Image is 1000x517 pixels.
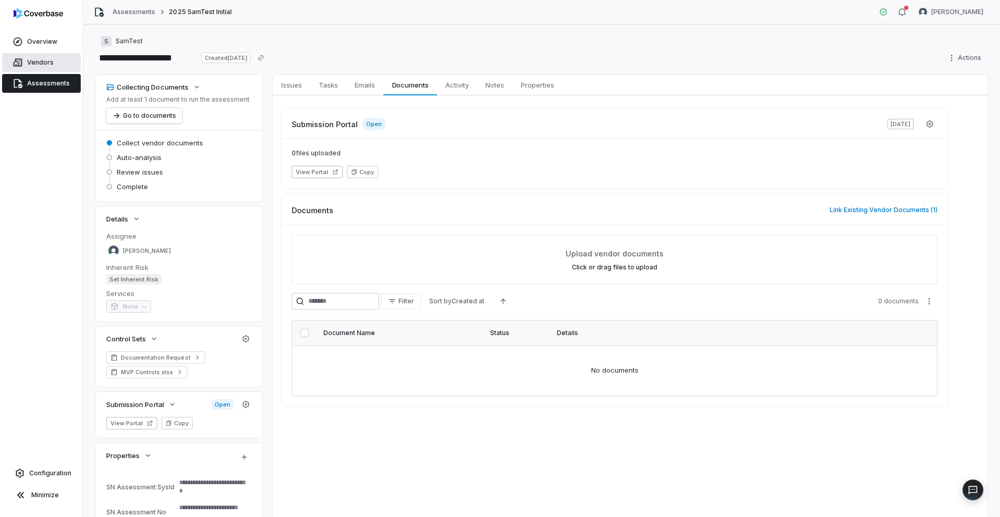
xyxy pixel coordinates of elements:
button: SSamTest [98,32,146,51]
button: More actions [921,293,938,309]
a: Assessments [2,74,81,93]
td: No documents [292,346,937,396]
button: Submission Portal [103,395,180,414]
span: Properties [106,451,140,460]
span: Submission Portal [292,119,358,130]
div: SN Assessment No [106,508,175,516]
a: Assessments [113,8,155,16]
div: Details [557,329,906,337]
button: Properties [103,446,155,465]
button: Copy link [252,48,270,67]
a: MVP Controls.xlsx [106,366,187,378]
button: View Portal [292,166,343,178]
span: Open [211,399,233,410]
button: Actions [944,50,988,66]
label: Click or drag files to upload [572,263,657,272]
div: Status [490,329,544,337]
span: Documentation Request [121,353,191,362]
span: Notes [481,78,508,92]
span: [DATE] [888,119,914,129]
span: Control Sets [106,334,146,343]
span: Auto-analysis [117,153,161,162]
div: SN Assessment SysId [106,483,175,491]
span: Tasks [315,78,342,92]
span: [PERSON_NAME] [931,8,983,16]
button: Samuel Folarin avatar[PERSON_NAME] [913,4,990,20]
span: 2025 SamTest Initial [169,8,232,16]
span: Vendors [27,58,54,67]
span: 0 documents [878,297,919,305]
button: View Portal [106,417,157,429]
span: [PERSON_NAME] [123,247,171,255]
button: Details [103,210,144,228]
img: logo-D7KZi-bG.svg [14,8,63,19]
span: Created [DATE] [202,53,251,63]
button: Sort byCreated at [423,293,491,309]
span: Issues [277,78,306,92]
button: Link Existing Vendor Documents (1) [827,199,941,221]
span: Assessments [27,79,70,88]
button: Copy [347,166,378,178]
span: Submission Portal [106,400,164,409]
span: Set Inherent Risk [106,274,161,285]
a: Configuration [4,464,79,483]
span: Overview [27,38,57,46]
span: SamTest [116,37,143,45]
button: Minimize [4,485,79,506]
span: Documents [388,78,433,92]
dt: Inherent Risk [106,263,252,272]
button: Control Sets [103,329,161,348]
span: Review issues [117,167,163,177]
span: Configuration [29,469,71,477]
button: Ascending [493,293,514,309]
button: Filter [381,293,421,309]
span: 0 files uploaded [292,149,938,157]
dt: Services [106,289,252,298]
span: Emails [351,78,379,92]
span: Minimize [31,491,59,499]
span: Documents [292,205,333,216]
span: Open [362,118,386,130]
button: Go to documents [106,108,182,124]
span: Properties [517,78,558,92]
a: Documentation Request [106,351,205,364]
span: Complete [117,182,148,191]
span: Details [106,214,128,224]
a: Overview [2,32,81,51]
span: MVP Controls.xlsx [121,368,173,376]
p: Add at least 1 document to run the assessment [106,95,249,104]
img: Samuel Folarin avatar [108,245,119,256]
svg: Ascending [499,297,507,305]
span: Collect vendor documents [117,138,203,147]
button: Copy [161,417,193,429]
a: Vendors [2,53,81,72]
dt: Assignee [106,231,252,241]
button: Collecting Documents [103,78,204,96]
img: Samuel Folarin avatar [919,8,927,16]
span: Activity [441,78,473,92]
div: Collecting Documents [106,82,189,92]
span: Upload vendor documents [566,248,664,259]
span: Filter [398,297,414,305]
div: Document Name [323,329,478,337]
